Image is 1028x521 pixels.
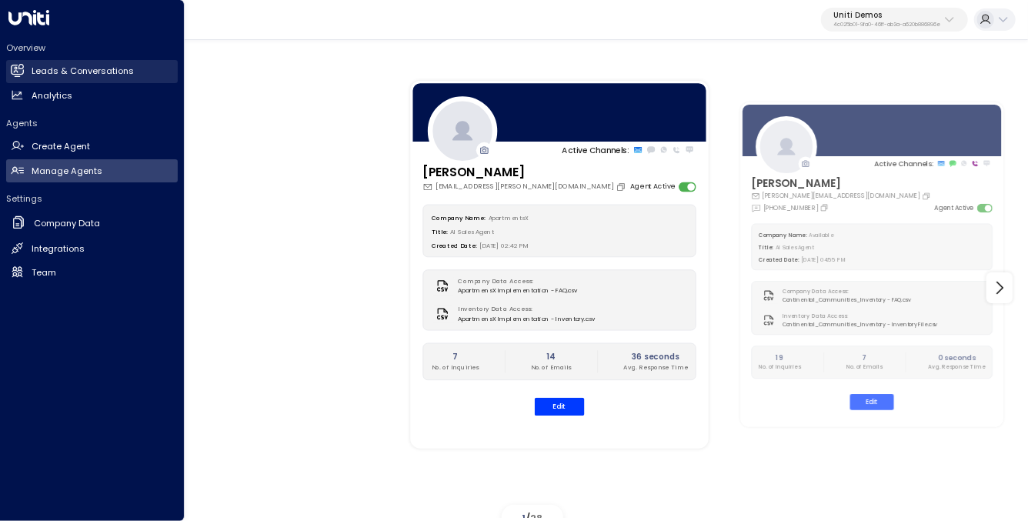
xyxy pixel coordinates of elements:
[751,192,933,201] div: [PERSON_NAME][EMAIL_ADDRESS][DOMAIN_NAME]
[783,312,933,320] label: Inventory Data Access:
[531,362,571,372] p: No. of Emails
[624,362,688,372] p: Avg. Response Time
[6,192,178,205] h2: Settings
[759,363,800,371] p: No. of Inquiries
[32,65,134,78] h2: Leads & Conversations
[32,89,72,102] h2: Analytics
[6,60,178,83] a: Leads & Conversations
[759,352,800,363] h2: 19
[759,244,773,251] label: Title:
[801,256,846,263] span: [DATE] 04:55 PM
[846,352,882,363] h2: 7
[833,11,940,20] p: Uniti Demos
[759,256,799,263] label: Created Date:
[423,182,629,192] div: [EMAIL_ADDRESS][PERSON_NAME][DOMAIN_NAME]
[6,261,178,284] a: Team
[783,320,937,328] span: Continental_Communities_Inventory - Inventory File.csv
[432,242,477,249] label: Created Date:
[821,8,968,32] button: Uniti Demos4c025b01-9fa0-46ff-ab3a-a620b886896e
[531,351,571,362] h2: 14
[849,394,893,410] button: Edit
[928,352,984,363] h2: 0 seconds
[751,175,933,192] h3: [PERSON_NAME]
[6,117,178,129] h2: Agents
[459,278,573,287] label: Company Data Access:
[34,217,100,230] h2: Company Data
[6,211,178,236] a: Company Data
[32,266,56,279] h2: Team
[819,203,830,212] button: Copy
[759,232,806,239] label: Company Name:
[616,182,629,192] button: Copy
[32,140,90,153] h2: Create Agent
[934,203,973,212] label: Agent Active
[459,314,596,323] span: ApartmensX Implementation - Inventory.csv
[432,362,479,372] p: No. of Inquiries
[6,159,178,182] a: Manage Agents
[489,214,529,222] span: ApartmentsX
[928,363,984,371] p: Avg. Response Time
[809,232,833,239] span: Available
[451,228,495,235] span: AI Sales Agent
[6,42,178,54] h2: Overview
[32,165,102,178] h2: Manage Agents
[833,22,940,28] p: 4c025b01-9fa0-46ff-ab3a-a620b886896e
[874,158,933,169] p: Active Channels:
[783,296,911,304] span: Continental_Communities_Inventory - FAQ.csv
[922,192,933,200] button: Copy
[432,351,479,362] h2: 7
[6,84,178,107] a: Analytics
[624,351,688,362] h2: 36 seconds
[432,214,486,222] label: Company Name:
[6,135,178,159] a: Create Agent
[432,228,448,235] label: Title:
[32,242,85,255] h2: Integrations
[480,242,529,249] span: [DATE] 02:42 PM
[776,244,814,251] span: AI Sales Agent
[846,363,882,371] p: No. of Emails
[783,288,906,296] label: Company Data Access:
[459,306,590,315] label: Inventory Data Access:
[562,144,629,155] p: Active Channels:
[459,286,578,296] span: ApartmensX Implementation - FAQ.csv
[535,398,585,416] button: Edit
[751,203,830,213] div: [PHONE_NUMBER]
[423,164,629,182] h3: [PERSON_NAME]
[630,182,675,192] label: Agent Active
[6,237,178,260] a: Integrations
